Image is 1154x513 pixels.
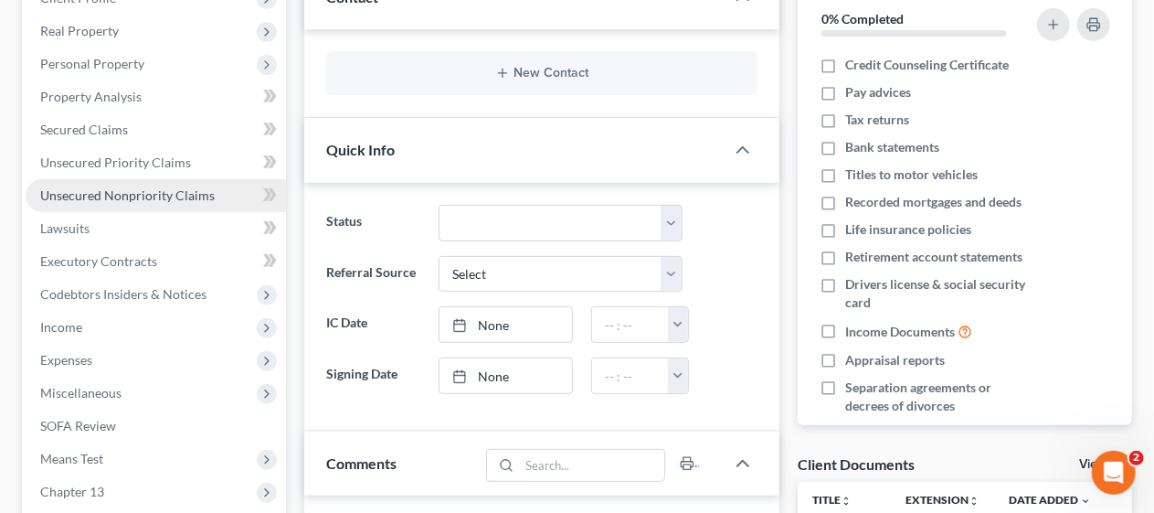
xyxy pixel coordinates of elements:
[326,141,395,158] span: Quick Info
[845,138,939,156] span: Bank statements
[40,319,82,335] span: Income
[1079,458,1125,471] a: View All
[40,23,119,38] span: Real Property
[317,358,429,394] label: Signing Date
[821,11,904,27] strong: 0% Completed
[798,454,915,474] div: Client Documents
[26,146,286,179] a: Unsecured Priority Claims
[40,155,191,170] span: Unsecured Priority Claims
[845,379,1032,415] span: Separation agreements or decrees of divorces
[40,484,104,499] span: Chapter 13
[845,83,911,102] span: Pay advices
[40,253,157,269] span: Executory Contracts
[845,351,945,369] span: Appraisal reports
[1009,493,1091,507] a: Date Added expand_more
[812,493,852,507] a: Titleunfold_more
[317,306,429,343] label: IC Date
[317,205,429,241] label: Status
[40,56,144,71] span: Personal Property
[40,352,92,368] span: Expenses
[439,307,573,342] a: None
[845,193,1022,211] span: Recorded mortgages and deeds
[40,220,90,236] span: Lawsuits
[592,307,669,342] input: -- : --
[845,111,909,129] span: Tax returns
[26,80,286,113] a: Property Analysis
[439,358,573,393] a: None
[845,323,955,341] span: Income Documents
[26,212,286,245] a: Lawsuits
[40,418,116,433] span: SOFA Review
[341,66,743,80] button: New Contact
[40,385,122,401] span: Miscellaneous
[40,122,128,137] span: Secured Claims
[1080,496,1091,507] i: expand_more
[845,166,978,184] span: Titles to motor vehicles
[592,358,669,393] input: -- : --
[520,450,665,481] input: Search...
[841,496,852,507] i: unfold_more
[40,89,142,104] span: Property Analysis
[26,113,286,146] a: Secured Claims
[969,496,979,507] i: unfold_more
[26,410,286,443] a: SOFA Review
[326,454,397,472] span: Comments
[40,187,215,203] span: Unsecured Nonpriority Claims
[317,256,429,293] label: Referral Source
[1092,451,1136,495] iframe: Intercom live chat
[845,275,1032,312] span: Drivers license & social security card
[40,451,103,466] span: Means Test
[26,245,286,278] a: Executory Contracts
[26,179,286,212] a: Unsecured Nonpriority Claims
[40,286,206,302] span: Codebtors Insiders & Notices
[845,248,1022,266] span: Retirement account statements
[845,56,1009,74] span: Credit Counseling Certificate
[845,220,971,239] span: Life insurance policies
[1129,451,1144,465] span: 2
[905,493,979,507] a: Extensionunfold_more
